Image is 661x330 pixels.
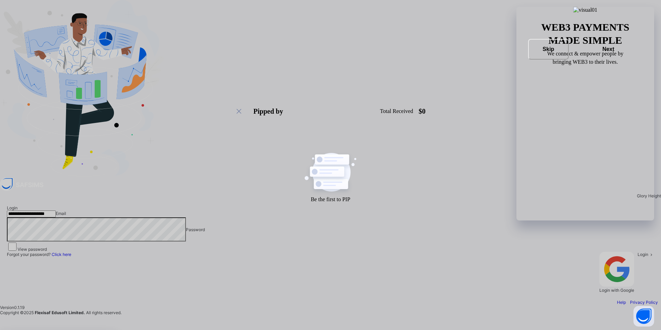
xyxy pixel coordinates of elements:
div: Pipped by [253,106,283,116]
button: Skip [528,39,569,60]
div: Be the first to PIP [311,195,350,204]
div: Total Received [380,107,413,115]
button: Next [574,39,642,60]
div: $ 0 [419,106,426,116]
button: Open asap [633,306,654,327]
